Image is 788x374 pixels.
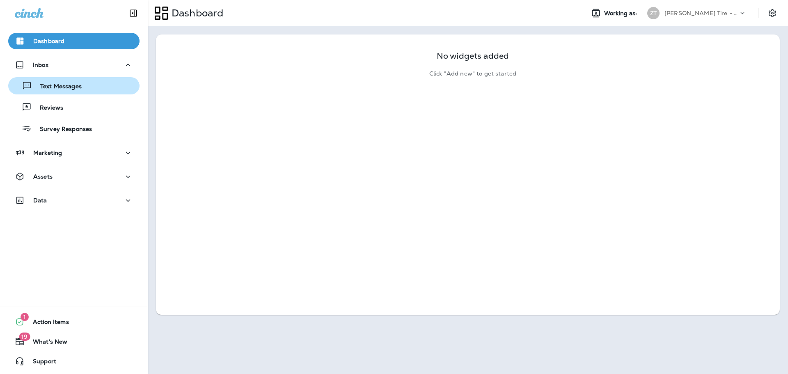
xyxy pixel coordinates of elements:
[32,83,82,91] p: Text Messages
[429,70,516,77] p: Click "Add new" to get started
[8,145,140,161] button: Marketing
[33,38,64,44] p: Dashboard
[647,7,660,19] div: ZT
[8,192,140,209] button: Data
[168,7,223,19] p: Dashboard
[25,319,69,328] span: Action Items
[8,57,140,73] button: Inbox
[8,77,140,94] button: Text Messages
[33,62,48,68] p: Inbox
[32,104,63,112] p: Reviews
[8,314,140,330] button: 1Action Items
[21,313,29,321] span: 1
[32,126,92,133] p: Survey Responses
[765,6,780,21] button: Settings
[33,197,47,204] p: Data
[8,99,140,116] button: Reviews
[8,353,140,369] button: Support
[33,173,53,180] p: Assets
[604,10,639,17] span: Working as:
[8,333,140,350] button: 19What's New
[664,10,738,16] p: [PERSON_NAME] Tire - Green
[33,149,62,156] p: Marketing
[437,53,509,60] p: No widgets added
[8,33,140,49] button: Dashboard
[19,333,30,341] span: 19
[25,338,67,348] span: What's New
[25,358,56,368] span: Support
[8,120,140,137] button: Survey Responses
[122,5,145,21] button: Collapse Sidebar
[8,168,140,185] button: Assets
